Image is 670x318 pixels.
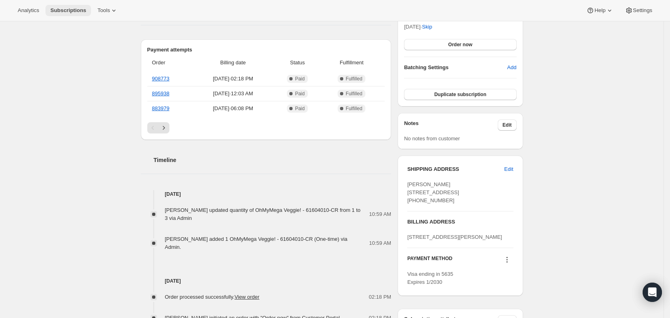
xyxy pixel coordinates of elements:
[499,163,518,176] button: Edit
[295,76,305,82] span: Paid
[295,105,305,112] span: Paid
[141,277,392,285] h4: [DATE]
[369,210,391,218] span: 10:59 AM
[323,59,380,67] span: Fulfillment
[194,75,272,83] span: [DATE] · 02:18 PM
[13,5,44,16] button: Analytics
[147,46,385,54] h2: Payment attempts
[407,234,502,240] span: [STREET_ADDRESS][PERSON_NAME]
[165,236,348,250] span: [PERSON_NAME] added 1 OhMyMega Veggie! - 61604010-CR (One-time) via Admin.
[417,21,437,33] button: Skip
[633,7,652,14] span: Settings
[369,239,391,247] span: 10:59 AM
[404,39,516,50] button: Order now
[434,91,486,98] span: Duplicate subscription
[152,76,169,82] a: 908773
[158,122,169,133] button: Next
[194,90,272,98] span: [DATE] · 12:03 AM
[404,24,432,30] span: [DATE] ·
[407,181,459,203] span: [PERSON_NAME] [STREET_ADDRESS] [PHONE_NUMBER]
[620,5,657,16] button: Settings
[507,64,516,72] span: Add
[147,122,385,133] nav: Pagination
[276,59,318,67] span: Status
[295,90,305,97] span: Paid
[503,122,512,128] span: Edit
[502,61,521,74] button: Add
[407,271,453,285] span: Visa ending in 5635 Expires 1/2030
[93,5,123,16] button: Tools
[141,190,392,198] h4: [DATE]
[165,207,361,221] span: [PERSON_NAME] updated quantity of OhMyMega Veggie! - 61604010-CR from 1 to 3 via Admin
[407,165,504,173] h3: SHIPPING ADDRESS
[404,135,460,142] span: No notes from customer
[422,23,432,31] span: Skip
[18,7,39,14] span: Analytics
[165,294,260,300] span: Order processed successfully.
[50,7,86,14] span: Subscriptions
[154,156,392,164] h2: Timeline
[404,119,498,131] h3: Notes
[97,7,110,14] span: Tools
[346,105,362,112] span: Fulfilled
[152,105,169,111] a: 883979
[194,59,272,67] span: Billing date
[594,7,605,14] span: Help
[45,5,91,16] button: Subscriptions
[346,76,362,82] span: Fulfilled
[404,89,516,100] button: Duplicate subscription
[498,119,517,131] button: Edit
[407,255,452,266] h3: PAYMENT METHOD
[404,64,507,72] h6: Batching Settings
[504,165,513,173] span: Edit
[369,293,392,301] span: 02:18 PM
[235,294,260,300] a: View order
[448,41,472,48] span: Order now
[407,218,513,226] h3: BILLING ADDRESS
[194,105,272,113] span: [DATE] · 06:08 PM
[643,283,662,302] div: Open Intercom Messenger
[581,5,618,16] button: Help
[346,90,362,97] span: Fulfilled
[152,90,169,96] a: 895938
[147,54,192,72] th: Order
